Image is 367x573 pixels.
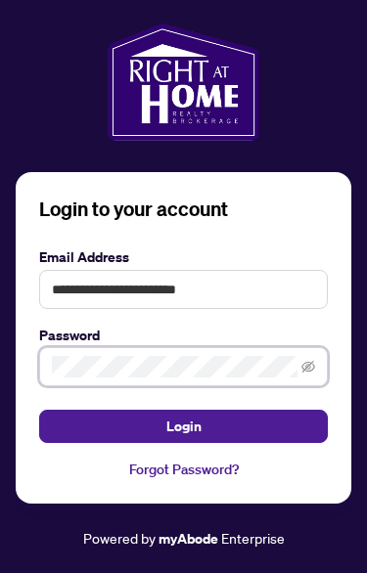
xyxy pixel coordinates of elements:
[166,411,202,442] span: Login
[39,246,328,268] label: Email Address
[108,23,259,141] img: ma-logo
[221,529,285,547] span: Enterprise
[39,410,328,443] button: Login
[39,196,328,223] h3: Login to your account
[159,528,218,550] a: myAbode
[39,325,328,346] label: Password
[39,459,328,480] a: Forgot Password?
[301,360,315,374] span: eye-invisible
[83,529,156,547] span: Powered by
